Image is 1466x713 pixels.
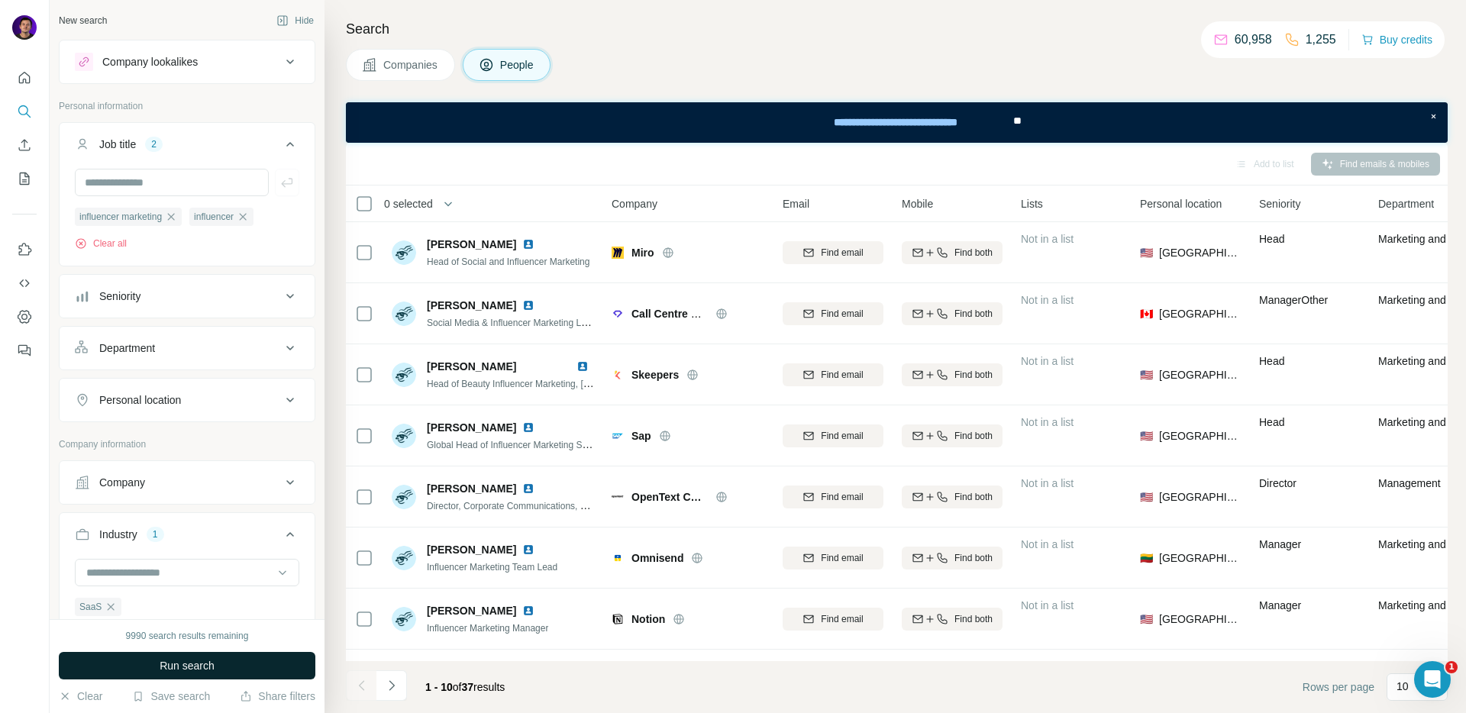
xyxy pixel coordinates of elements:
[783,196,809,211] span: Email
[783,608,883,631] button: Find email
[60,382,315,418] button: Personal location
[79,210,162,224] span: influencer marketing
[1235,31,1272,49] p: 60,958
[631,611,665,627] span: Notion
[522,544,534,556] img: LinkedIn logo
[1021,233,1074,245] span: Not in a list
[12,236,37,263] button: Use Surfe on LinkedIn
[60,330,315,366] button: Department
[392,607,416,631] img: Avatar
[1140,489,1153,505] span: 🇺🇸
[1140,306,1153,321] span: 🇨🇦
[427,438,610,450] span: Global Head of Influencer Marketing Strategy
[427,298,516,313] span: [PERSON_NAME]
[783,486,883,508] button: Find email
[425,681,505,693] span: results
[612,613,624,625] img: Logo of Notion
[902,302,1003,325] button: Find both
[384,196,433,211] span: 0 selected
[194,210,234,224] span: influencer
[99,137,136,152] div: Job title
[392,302,416,326] img: Avatar
[821,429,863,443] span: Find email
[346,18,1448,40] h4: Search
[392,240,416,265] img: Avatar
[59,689,102,704] button: Clear
[427,256,589,267] span: Head of Social and Influencer Marketing
[631,489,708,505] span: OpenText Corporation
[59,99,315,113] p: Personal information
[99,340,155,356] div: Department
[522,605,534,617] img: LinkedIn logo
[1159,550,1241,566] span: [GEOGRAPHIC_DATA]
[631,428,651,444] span: Sap
[783,302,883,325] button: Find email
[1259,196,1300,211] span: Seniority
[612,247,624,259] img: Logo of Miro
[1021,416,1074,428] span: Not in a list
[392,424,416,448] img: Avatar
[383,57,439,73] span: Companies
[954,307,993,321] span: Find both
[631,308,750,320] span: Call Centre House CCH
[821,612,863,626] span: Find email
[1259,233,1284,245] span: Head
[1021,599,1074,611] span: Not in a list
[60,516,315,559] button: Industry1
[12,15,37,40] img: Avatar
[392,363,416,387] img: Avatar
[12,98,37,125] button: Search
[1021,355,1074,367] span: Not in a list
[1140,428,1153,444] span: 🇺🇸
[1397,679,1409,694] p: 10
[392,485,416,509] img: Avatar
[99,392,181,408] div: Personal location
[12,165,37,192] button: My lists
[60,44,315,80] button: Company lookalikes
[1378,196,1434,211] span: Department
[1159,367,1241,382] span: [GEOGRAPHIC_DATA]
[1361,29,1432,50] button: Buy credits
[1159,306,1241,321] span: [GEOGRAPHIC_DATA]
[75,237,127,250] button: Clear all
[1140,550,1153,566] span: 🇱🇹
[612,196,657,211] span: Company
[427,603,516,618] span: [PERSON_NAME]
[954,490,993,504] span: Find both
[427,562,557,573] span: Influencer Marketing Team Lead
[427,499,745,511] span: Director, Corporate Communications, Social Strategy and Influencer Marketing
[99,527,137,542] div: Industry
[783,547,883,569] button: Find email
[99,289,140,304] div: Seniority
[902,608,1003,631] button: Find both
[631,367,679,382] span: Skeepers
[427,316,596,328] span: Social Media & Influencer Marketing Lead
[1259,599,1301,611] span: Manager
[132,689,210,704] button: Save search
[612,495,624,498] img: Logo of OpenText Corporation
[1259,477,1296,489] span: Director
[102,54,198,69] div: Company lookalikes
[1021,477,1074,489] span: Not in a list
[821,246,863,260] span: Find email
[576,360,589,373] img: LinkedIn logo
[160,658,215,673] span: Run search
[427,623,548,634] span: Influencer Marketing Manager
[954,368,993,382] span: Find both
[954,246,993,260] span: Find both
[1140,367,1153,382] span: 🇺🇸
[954,551,993,565] span: Find both
[427,481,516,496] span: [PERSON_NAME]
[12,337,37,364] button: Feedback
[376,670,407,701] button: Navigate to next page
[821,551,863,565] span: Find email
[266,9,325,32] button: Hide
[60,126,315,169] button: Job title2
[425,681,453,693] span: 1 - 10
[522,299,534,311] img: LinkedIn logo
[902,241,1003,264] button: Find both
[500,57,535,73] span: People
[145,137,163,151] div: 2
[1159,489,1241,505] span: [GEOGRAPHIC_DATA]
[346,102,1448,143] iframe: Banner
